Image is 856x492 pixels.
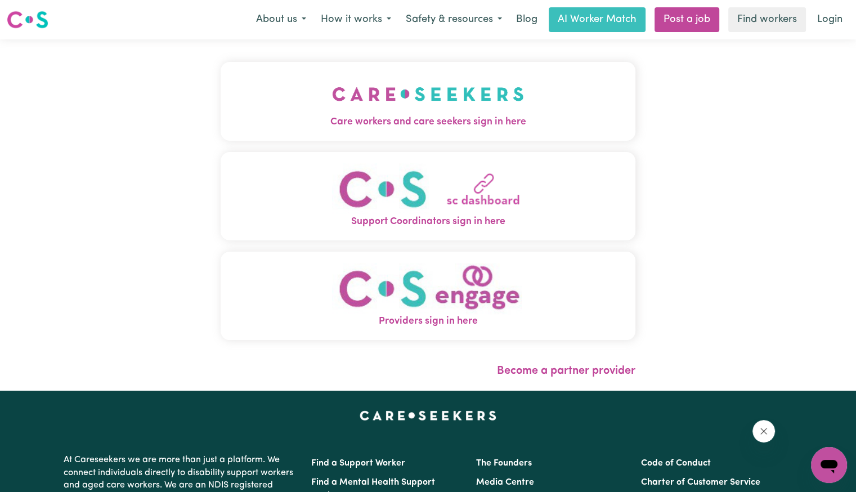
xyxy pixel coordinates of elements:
a: The Founders [476,459,532,468]
iframe: Button to launch messaging window [811,447,847,483]
a: Find a Support Worker [311,459,405,468]
span: Care workers and care seekers sign in here [221,115,635,129]
button: Safety & resources [398,8,509,32]
span: Providers sign in here [221,314,635,329]
span: Need any help? [7,8,68,17]
a: Charter of Customer Service [641,478,760,487]
a: Careseekers logo [7,7,48,33]
a: AI Worker Match [549,7,646,32]
button: Support Coordinators sign in here [221,152,635,240]
button: Care workers and care seekers sign in here [221,62,635,141]
button: About us [249,8,313,32]
button: How it works [313,8,398,32]
a: Code of Conduct [641,459,711,468]
button: Providers sign in here [221,252,635,340]
a: Careseekers home page [360,411,496,420]
a: Post a job [655,7,719,32]
span: Support Coordinators sign in here [221,214,635,229]
a: Become a partner provider [497,365,635,377]
img: Careseekers logo [7,10,48,30]
a: Find workers [728,7,806,32]
a: Blog [509,7,544,32]
iframe: Close message [752,420,775,442]
a: Login [810,7,849,32]
a: Media Centre [476,478,534,487]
